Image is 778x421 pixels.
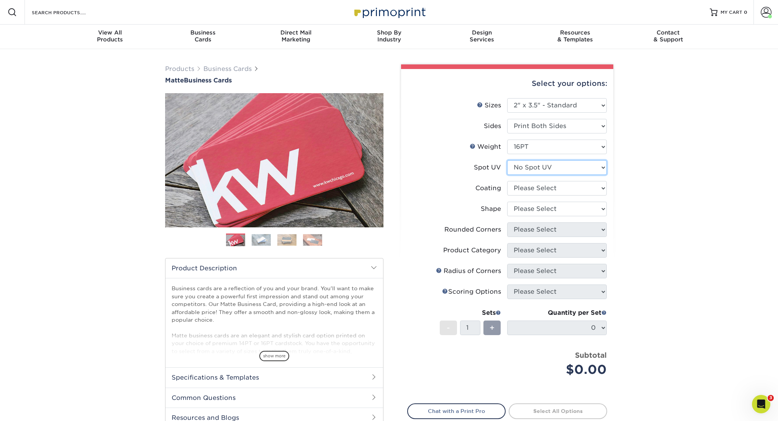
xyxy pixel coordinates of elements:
span: Direct Mail [249,29,342,36]
span: Resources [529,29,622,36]
a: Business Cards [203,65,252,72]
img: Business Cards 01 [226,231,245,250]
strong: Subtotal [575,351,607,359]
a: Select All Options [509,403,607,419]
input: SEARCH PRODUCTS..... [31,8,106,17]
img: Business Cards 04 [303,234,322,246]
span: View All [64,29,157,36]
div: Sides [484,122,501,131]
div: $0.00 [513,360,607,379]
a: MatteBusiness Cards [165,77,383,84]
div: Product Category [443,246,501,255]
span: show more [259,351,289,361]
div: Shape [481,204,501,214]
div: Sizes [477,101,501,110]
img: Business Cards 03 [277,234,296,246]
a: View AllProducts [64,25,157,49]
iframe: Intercom live chat [752,395,770,413]
div: Cards [156,29,249,43]
div: Rounded Corners [444,225,501,234]
div: Coating [475,184,501,193]
a: Contact& Support [622,25,715,49]
div: Quantity per Set [507,308,607,317]
div: Spot UV [474,163,501,172]
a: Chat with a Print Pro [407,403,506,419]
div: Products [64,29,157,43]
div: Weight [470,142,501,151]
span: - [447,322,450,334]
span: Business [156,29,249,36]
div: Services [436,29,529,43]
a: BusinessCards [156,25,249,49]
span: Matte [165,77,184,84]
a: DesignServices [436,25,529,49]
span: MY CART [721,9,742,16]
div: Scoring Options [442,287,501,296]
div: & Support [622,29,715,43]
a: Products [165,65,194,72]
h2: Specifications & Templates [165,367,383,387]
a: Resources& Templates [529,25,622,49]
img: Primoprint [351,4,427,20]
span: Design [436,29,529,36]
span: + [490,322,495,334]
p: Business cards are a reflection of you and your brand. You'll want to make sure you create a powe... [172,285,377,394]
h2: Product Description [165,258,383,278]
span: Contact [622,29,715,36]
div: & Templates [529,29,622,43]
a: Shop ByIndustry [342,25,436,49]
div: Sets [440,308,501,317]
span: 0 [744,10,747,15]
img: Matte 01 [165,51,383,270]
h2: Common Questions [165,388,383,408]
img: Business Cards 02 [252,234,271,246]
div: Marketing [249,29,342,43]
a: Direct MailMarketing [249,25,342,49]
h1: Business Cards [165,77,383,84]
div: Select your options: [407,69,607,98]
div: Industry [342,29,436,43]
span: 3 [768,395,774,401]
div: Radius of Corners [436,266,501,276]
span: Shop By [342,29,436,36]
